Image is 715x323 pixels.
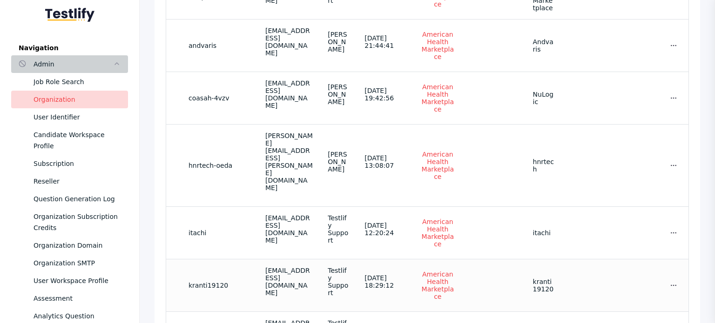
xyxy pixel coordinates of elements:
div: [PERSON_NAME] [328,151,350,173]
a: American Health Marketplace [419,270,456,301]
div: Subscription [34,158,121,169]
a: Organization Subscription Credits [11,208,128,237]
div: Analytics Question [34,310,121,322]
a: American Health Marketplace [419,83,456,113]
div: Assessment [34,293,121,304]
div: [DATE] 19:42:56 [364,87,405,102]
img: Testlify - Backoffice [45,7,94,22]
a: Question Generation Log [11,190,128,208]
div: [DATE] 21:44:41 [364,34,405,49]
a: Organization Domain [11,237,128,254]
section: itachi [533,229,554,237]
div: Testlify Support [328,267,350,297]
div: User Identifier [34,112,121,123]
a: User Workspace Profile [11,272,128,290]
a: American Health Marketplace [419,218,456,248]
a: Organization SMTP [11,254,128,272]
div: [PERSON_NAME] [328,83,350,105]
section: kranti19120 [533,278,554,293]
div: Organization Subscription Credits [34,211,121,233]
div: [EMAIL_ADDRESS][DOMAIN_NAME] [265,79,313,109]
div: Reseller [34,176,121,187]
a: Reseller [11,172,128,190]
div: Organization SMTP [34,257,121,269]
label: Navigation [11,44,128,52]
div: Question Generation Log [34,193,121,204]
section: hnrtech-oeda [189,162,250,169]
div: [EMAIL_ADDRESS][DOMAIN_NAME] [265,267,313,297]
section: coasah-4vzv [189,94,250,102]
div: [DATE] 13:08:07 [364,154,405,169]
a: User Identifier [11,108,128,126]
div: [PERSON_NAME][EMAIL_ADDRESS][PERSON_NAME][DOMAIN_NAME] [265,132,313,191]
div: Testlify Support [328,214,350,244]
div: Organization Domain [34,240,121,251]
a: Subscription [11,155,128,172]
section: hnrtech [533,158,554,173]
section: andvaris [189,42,250,49]
section: kranti19120 [189,282,250,289]
div: Candidate Workspace Profile [34,129,121,152]
a: Candidate Workspace Profile [11,126,128,155]
div: User Workspace Profile [34,275,121,286]
div: [EMAIL_ADDRESS][DOMAIN_NAME] [265,214,313,244]
section: Andvaris [533,38,554,53]
section: NuLogic [533,91,554,105]
div: Admin [34,59,113,70]
a: American Health Marketplace [419,30,456,61]
a: Organization [11,91,128,108]
div: Organization [34,94,121,105]
div: [DATE] 18:29:12 [364,274,405,289]
div: [EMAIL_ADDRESS][DOMAIN_NAME] [265,27,313,57]
div: [PERSON_NAME] [328,31,350,53]
a: Assessment [11,290,128,307]
div: [DATE] 12:20:24 [364,222,405,237]
div: Job Role Search [34,76,121,87]
section: itachi [189,229,250,237]
a: American Health Marketplace [419,150,456,181]
a: Job Role Search [11,73,128,91]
